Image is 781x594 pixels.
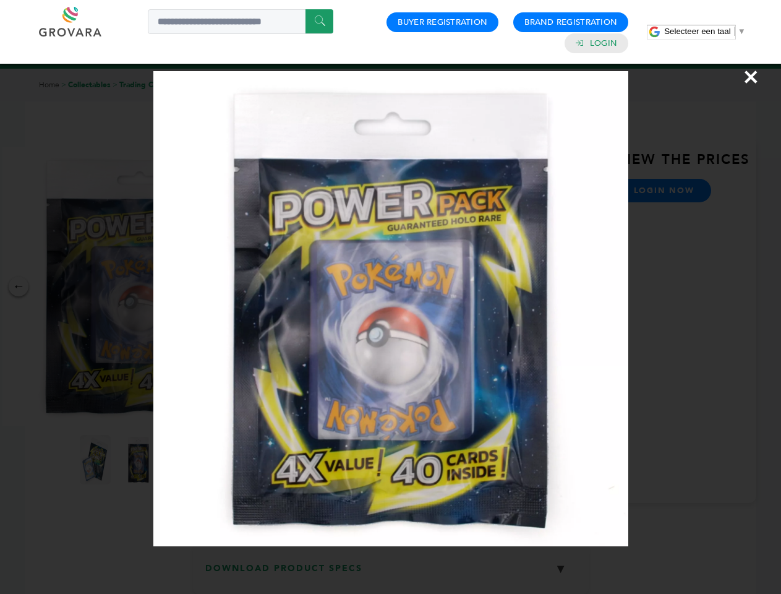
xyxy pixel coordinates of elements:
span: Selecteer een taal [664,27,730,36]
a: Login [590,38,617,49]
input: Search a product or brand... [148,9,333,34]
span: ▼ [738,27,746,36]
a: Brand Registration [524,17,617,28]
img: Image Preview [153,71,628,546]
span: ​ [734,27,735,36]
a: Buyer Registration [398,17,487,28]
a: Selecteer een taal​ [664,27,746,36]
span: × [743,59,759,94]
